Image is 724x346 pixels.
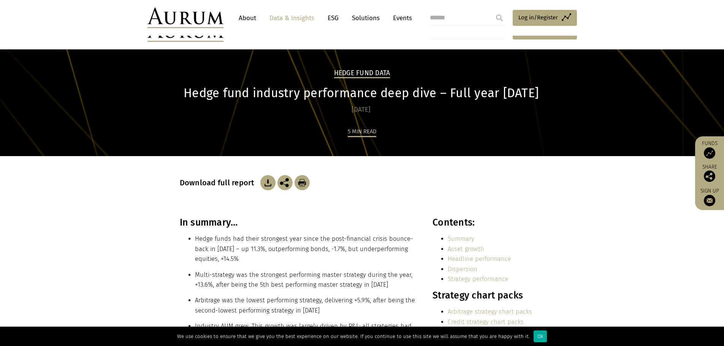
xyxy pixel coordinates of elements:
[195,234,416,264] li: Hedge funds had their strongest year since the post-financial crisis bounce-back in [DATE] – up 1...
[432,290,542,301] h3: Strategy chart packs
[448,255,511,262] a: Headline performance
[518,13,558,22] span: Log in/Register
[448,245,484,253] a: Asset growth
[295,175,310,190] img: Download Article
[704,171,715,182] img: Share this post
[195,321,416,341] li: Industry AUM grew. This growth was largely driven by P&L; all strategies had negative net flows e...
[699,164,720,182] div: Share
[147,8,223,28] img: Aurum
[266,11,318,25] a: Data & Insights
[492,10,507,25] input: Submit
[448,308,532,315] a: Arbitrage strategy chart packs
[448,275,509,283] a: Strategy performance
[699,140,720,159] a: Funds
[235,11,260,25] a: About
[348,11,383,25] a: Solutions
[432,217,542,228] h3: Contents:
[704,195,715,206] img: Sign up to our newsletter
[180,86,543,101] h1: Hedge fund industry performance deep dive – Full year [DATE]
[277,175,293,190] img: Share this post
[448,318,524,325] a: Credit strategy chart packs
[348,127,376,137] div: 5 min read
[180,104,543,115] div: [DATE]
[195,270,416,290] li: Multi-strategy was the strongest performing master strategy during the year, +13.6%, after being ...
[448,235,474,242] a: Summary
[448,265,477,273] a: Dispersion
[389,11,412,25] a: Events
[699,188,720,206] a: Sign up
[334,69,390,78] h2: Hedge Fund Data
[180,217,416,228] h3: In summary…
[195,295,416,316] li: Arbitrage was the lowest performing strategy, delivering +5.9%, after being the second-lowest per...
[513,10,577,26] a: Log in/Register
[704,147,715,159] img: Access Funds
[180,178,258,187] h3: Download full report
[260,175,276,190] img: Download Article
[324,11,342,25] a: ESG
[534,330,547,342] div: Ok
